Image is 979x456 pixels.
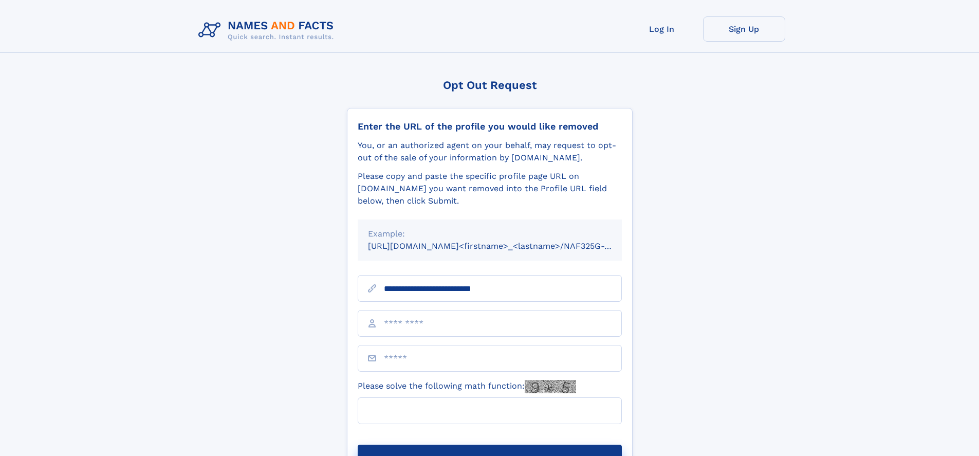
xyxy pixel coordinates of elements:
img: Logo Names and Facts [194,16,342,44]
a: Log In [621,16,703,42]
div: Please copy and paste the specific profile page URL on [DOMAIN_NAME] you want removed into the Pr... [358,170,622,207]
div: Example: [368,228,612,240]
label: Please solve the following math function: [358,380,576,393]
a: Sign Up [703,16,785,42]
div: Opt Out Request [347,79,633,92]
small: [URL][DOMAIN_NAME]<firstname>_<lastname>/NAF325G-xxxxxxxx [368,241,641,251]
div: Enter the URL of the profile you would like removed [358,121,622,132]
div: You, or an authorized agent on your behalf, may request to opt-out of the sale of your informatio... [358,139,622,164]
